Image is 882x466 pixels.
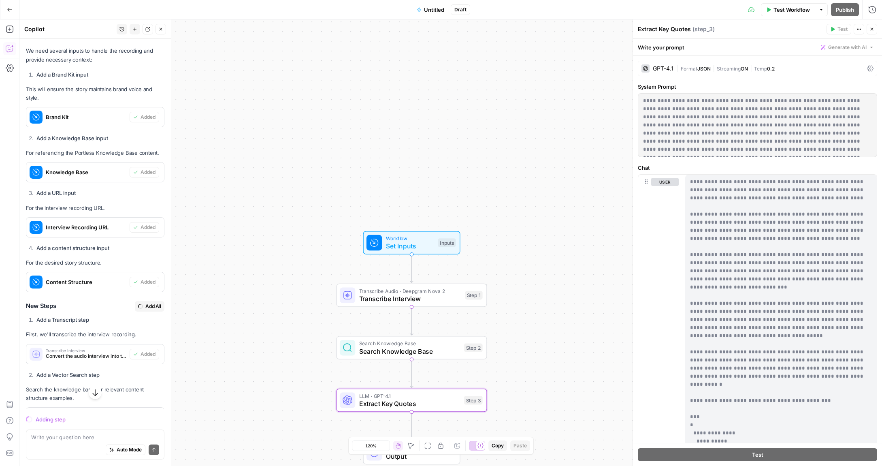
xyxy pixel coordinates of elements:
[36,415,164,423] div: Adding step
[831,3,859,16] button: Publish
[454,6,467,13] span: Draft
[130,349,159,359] button: Added
[741,66,748,72] span: ON
[365,442,377,449] span: 120%
[386,235,434,242] span: Workflow
[36,372,100,378] strong: Add a Vector Search step
[638,83,877,91] label: System Prompt
[359,294,461,304] span: Transcribe Interview
[359,399,460,408] span: Extract Key Quotes
[337,441,487,465] div: EndOutput
[410,359,413,388] g: Edge from step_2 to step_3
[677,64,681,72] span: |
[130,277,159,287] button: Added
[141,113,156,121] span: Added
[26,385,164,402] p: Search the knowledge base for relevant content structure examples.
[117,446,142,453] span: Auto Mode
[36,135,108,141] strong: Add a Knowledge Base input
[46,278,126,286] span: Content Structure
[36,245,109,251] strong: Add a content structure input
[633,39,882,56] div: Write your prompt
[837,26,848,33] span: Test
[135,301,164,312] button: Add All
[465,291,482,300] div: Step 1
[767,66,775,72] span: 0.2
[754,66,767,72] span: Temp
[513,442,527,449] span: Paste
[141,169,156,176] span: Added
[46,223,126,231] span: Interview Recording URL
[638,448,877,461] button: Test
[130,167,159,177] button: Added
[130,112,159,122] button: Added
[748,64,754,72] span: |
[36,71,88,78] strong: Add a Brand Kit input
[697,66,711,72] span: JSON
[488,440,507,451] button: Copy
[386,241,434,251] span: Set Inputs
[773,6,810,14] span: Test Workflow
[410,307,413,335] g: Edge from step_1 to step_2
[337,389,487,412] div: LLM · GPT-4.1Extract Key QuotesStep 3
[141,351,156,358] span: Added
[46,113,126,121] span: Brand Kit
[638,164,877,172] label: Chat
[359,340,460,347] span: Search Knowledge Base
[46,353,126,360] span: Convert the audio interview into text
[510,440,530,451] button: Paste
[26,85,164,102] p: This will ensure the story maintains brand voice and style.
[106,445,145,455] button: Auto Mode
[818,42,877,53] button: Generate with AI
[827,24,851,34] button: Test
[141,224,156,231] span: Added
[26,259,164,267] p: For the desired story structure.
[359,392,460,400] span: LLM · GPT-4.1
[36,190,76,196] strong: Add a URL input
[24,25,114,33] div: Copilot
[46,348,126,353] span: Transcribe Interview
[836,6,854,14] span: Publish
[26,204,164,212] p: For the interview recording URL.
[337,284,487,307] div: Transcribe Audio · Deepgram Nova 2Transcribe InterviewStep 1
[464,343,483,352] div: Step 2
[130,222,159,233] button: Added
[424,6,444,14] span: Untitled
[26,149,164,157] p: For referencing the Portless Knowledge Base content.
[410,254,413,283] g: Edge from start to step_1
[653,66,673,71] div: GPT-4.1
[26,301,164,312] h3: New Steps
[492,442,504,449] span: Copy
[359,346,460,356] span: Search Knowledge Base
[386,451,452,461] span: Output
[141,278,156,286] span: Added
[359,287,461,295] span: Transcribe Audio · Deepgram Nova 2
[717,66,741,72] span: Streaming
[692,25,715,33] span: ( step_3 )
[26,47,164,64] p: We need several inputs to handle the recording and provide necessary context:
[145,303,161,310] span: Add All
[46,168,126,176] span: Knowledge Base
[638,25,824,33] div: Extract Key Quotes
[410,412,413,440] g: Edge from step_3 to end
[26,330,164,339] p: First, we'll transcribe the interview recording.
[412,3,449,16] button: Untitled
[438,238,456,247] div: Inputs
[752,451,763,459] span: Test
[828,44,867,51] span: Generate with AI
[711,64,717,72] span: |
[464,396,483,405] div: Step 3
[337,231,487,254] div: WorkflowSet InputsInputs
[337,336,487,359] div: Search Knowledge BaseSearch Knowledge BaseStep 2
[36,316,89,323] strong: Add a Transcript step
[681,66,697,72] span: Format
[761,3,815,16] button: Test Workflow
[651,178,679,186] button: user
